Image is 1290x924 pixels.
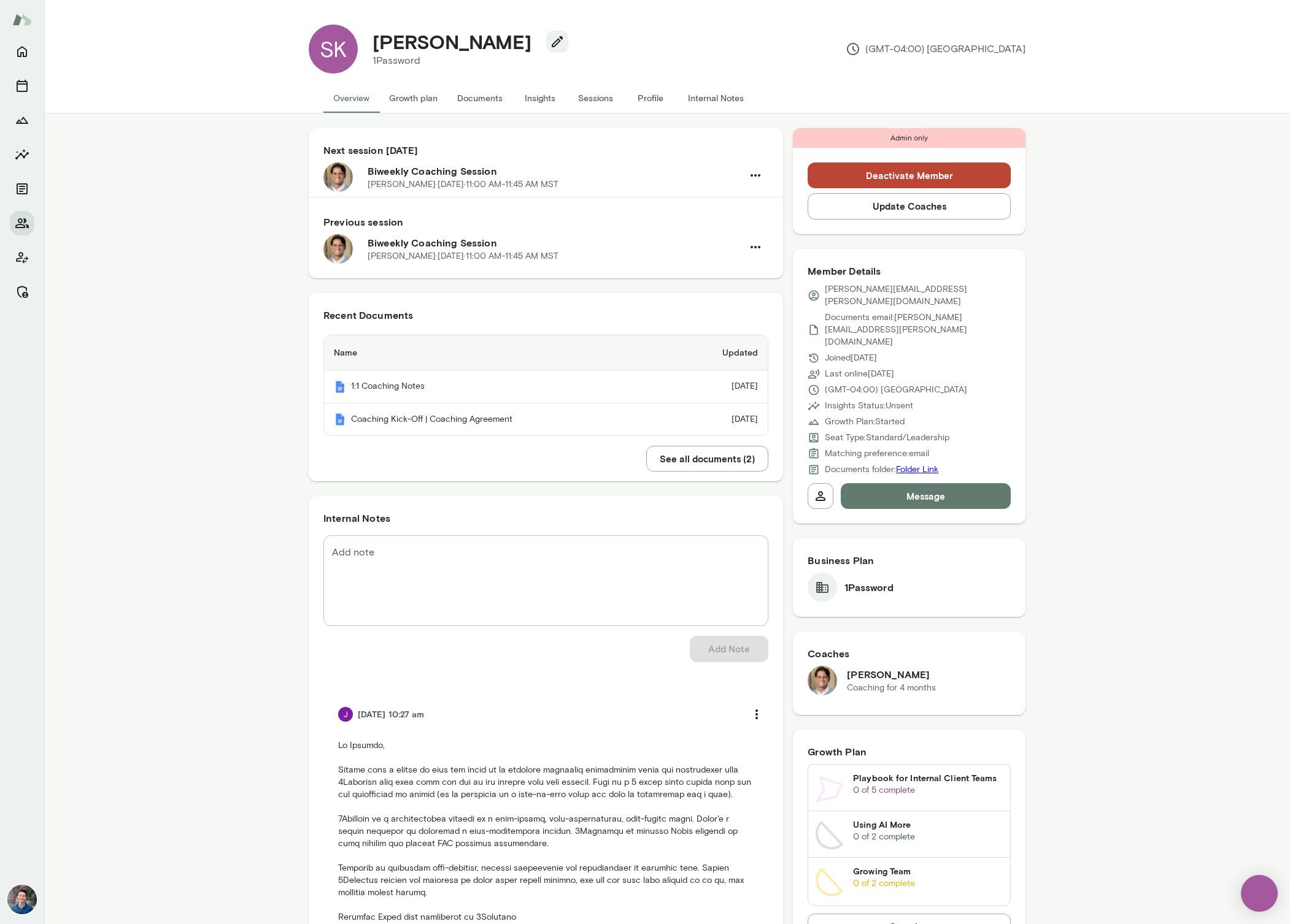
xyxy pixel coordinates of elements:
[808,744,1011,759] h6: Growth Plan
[853,819,1003,831] h6: Using AI More
[512,83,568,113] button: Insights
[808,193,1011,219] button: Update Coaches
[368,178,558,191] p: [PERSON_NAME] · [DATE] · 11:00 AM-11:45 AM MST
[847,682,936,694] p: Coaching for 4 months
[825,311,1011,348] p: Documents email: [PERSON_NAME][EMAIL_ADDRESS][PERSON_NAME][DOMAIN_NAME]
[846,42,1025,56] p: (GMT-04:00) [GEOGRAPHIC_DATA]
[10,177,34,201] button: Documents
[379,83,447,113] button: Growth plan
[825,432,949,444] p: Seat Type: Standard/Leadership
[12,8,32,31] img: Mento
[808,646,1011,661] h6: Coaches
[334,381,346,393] img: Mento
[323,511,768,525] h6: Internal Notes
[825,384,967,396] p: (GMT-04:00) [GEOGRAPHIC_DATA]
[808,264,1011,278] h6: Member Details
[844,580,893,595] h6: 1Password
[825,448,929,460] p: Matching preference: email
[10,280,34,304] button: Manage
[309,25,358,74] div: SK
[10,142,34,167] button: Insights
[825,352,877,364] p: Joined [DATE]
[793,128,1025,148] div: Admin only
[10,245,34,270] button: Client app
[10,108,34,132] button: Growth Plan
[671,335,768,370] th: Updated
[373,30,531,53] h4: [PERSON_NAME]
[825,368,894,380] p: Last online [DATE]
[853,772,1003,784] h6: Playbook for Internal Client Teams
[808,666,837,695] img: Vijay Rajendran
[853,784,1003,796] p: 0 of 5 complete
[744,701,770,727] button: more
[646,446,768,472] button: See all documents (2)
[568,83,623,113] button: Sessions
[334,413,346,426] img: Mento
[825,283,1011,308] p: [PERSON_NAME][EMAIL_ADDRESS][PERSON_NAME][DOMAIN_NAME]
[896,464,938,475] a: Folder Link
[825,400,913,412] p: Insights Status: Unsent
[368,250,558,262] p: [PERSON_NAME] · [DATE] · 11:00 AM-11:45 AM MST
[324,370,671,403] th: 1:1 Coaching Notes
[10,211,34,235] button: Members
[324,335,671,370] th: Name
[368,235,743,250] h6: Biweekly Coaching Session
[324,403,671,436] th: Coaching Kick-Off | Coaching Agreement
[323,83,379,113] button: Overview
[7,885,37,914] img: Alex Yu
[623,83,678,113] button: Profile
[338,707,353,722] img: Jocelyn Grodin
[853,831,1003,843] p: 0 of 2 complete
[368,164,743,178] h6: Biweekly Coaching Session
[10,74,34,98] button: Sessions
[853,877,1003,890] p: 0 of 2 complete
[358,708,425,720] h6: [DATE] 10:27 am
[678,83,754,113] button: Internal Notes
[808,162,1011,188] button: Deactivate Member
[323,308,768,323] h6: Recent Documents
[10,39,34,64] button: Home
[825,416,905,428] p: Growth Plan: Started
[808,553,1011,568] h6: Business Plan
[841,483,1011,509] button: Message
[853,865,1003,877] h6: Growing Team
[323,143,768,158] h6: Next session [DATE]
[323,215,768,229] h6: Previous session
[671,403,768,436] td: [DATE]
[447,83,512,113] button: Documents
[671,370,768,403] td: [DATE]
[847,667,936,682] h6: [PERSON_NAME]
[373,53,558,68] p: 1Password
[825,464,938,476] p: Documents folder:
